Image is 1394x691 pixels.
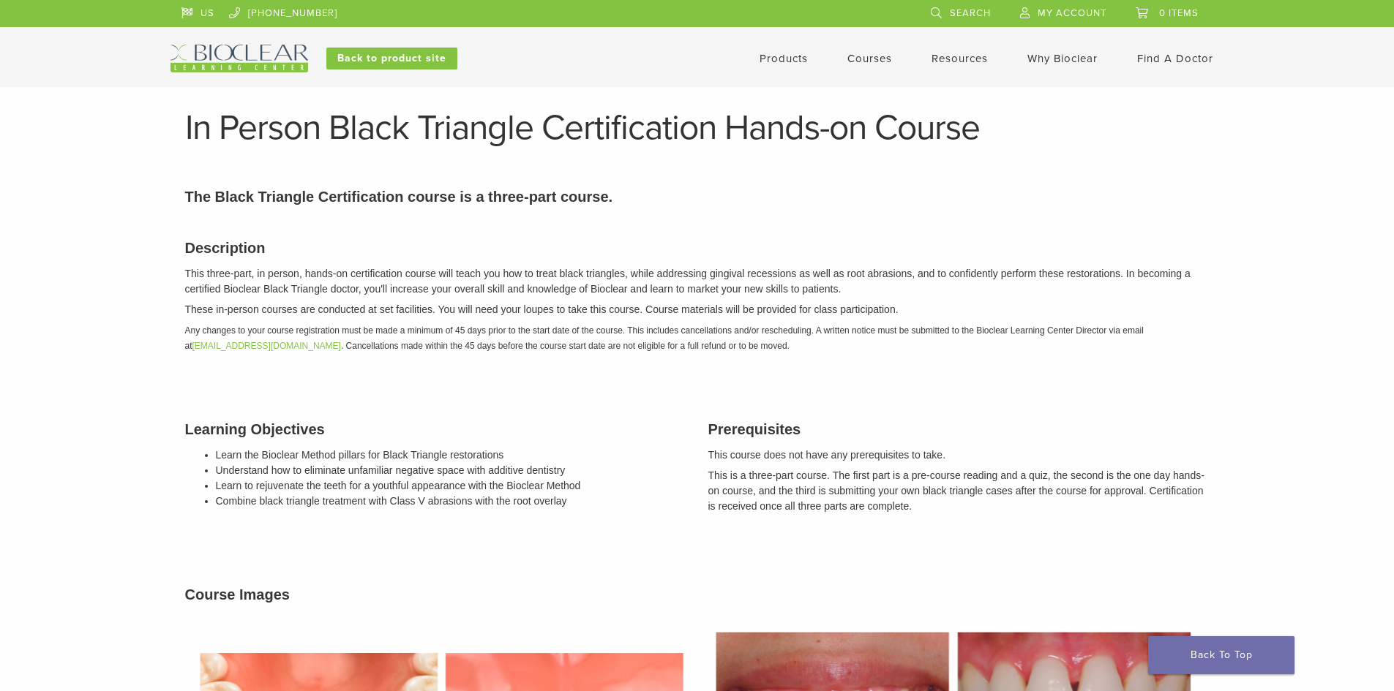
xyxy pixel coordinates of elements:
p: This is a three-part course. The first part is a pre-course reading and a quiz, the second is the... [708,468,1210,514]
p: The Black Triangle Certification course is a three-part course. [185,186,1210,208]
a: Resources [932,52,988,65]
h3: Learning Objectives [185,418,686,440]
p: This three-part, in person, hands-on certification course will teach you how to treat black trian... [185,266,1210,297]
a: Back To Top [1148,636,1294,674]
li: Understand how to eliminate unfamiliar negative space with additive dentistry [216,463,686,478]
li: Combine black triangle treatment with Class V abrasions with the root overlay [216,494,686,509]
span: Search [950,7,991,19]
a: Back to product site [326,48,457,69]
li: Learn the Bioclear Method pillars for Black Triangle restorations [216,448,686,463]
p: This course does not have any prerequisites to take. [708,448,1210,463]
em: Any changes to your course registration must be made a minimum of 45 days prior to the start date... [185,325,1144,351]
span: My Account [1038,7,1106,19]
li: Learn to rejuvenate the teeth for a youthful appearance with the Bioclear Method [216,478,686,494]
h3: Course Images [185,584,1210,605]
h3: Description [185,237,1210,259]
h3: Prerequisites [708,418,1210,440]
a: Why Bioclear [1027,52,1098,65]
span: 0 items [1159,7,1199,19]
a: Products [760,52,808,65]
a: Courses [847,52,892,65]
a: [EMAIL_ADDRESS][DOMAIN_NAME] [192,341,341,351]
p: These in-person courses are conducted at set facilities. You will need your loupes to take this c... [185,302,1210,317]
a: Find A Doctor [1137,52,1213,65]
h1: In Person Black Triangle Certification Hands-on Course [185,110,1210,146]
img: Bioclear [170,45,308,72]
